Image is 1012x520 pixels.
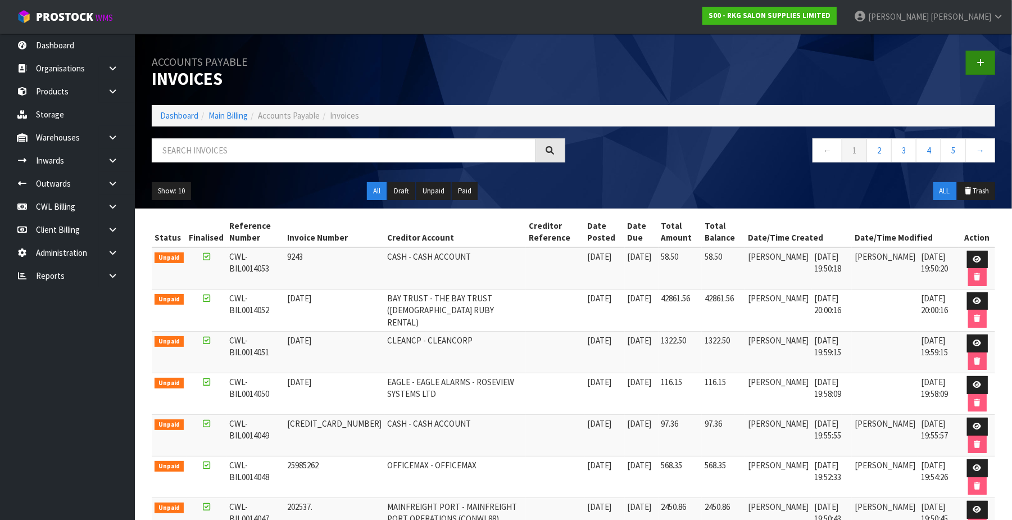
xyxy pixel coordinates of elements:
[921,460,948,482] span: [DATE] 19:54:26
[814,293,841,315] span: [DATE] 20:00:16
[287,251,303,262] span: 9243
[388,182,415,200] button: Draft
[705,418,722,429] span: 97.36
[748,418,809,429] span: [PERSON_NAME]
[661,418,679,429] span: 97.36
[152,55,248,69] small: Accounts Payable
[387,460,476,471] span: OFFICEMAX - OFFICEMAX
[705,377,726,387] span: 116.15
[587,251,611,262] span: [DATE]
[661,335,687,346] span: 1322.50
[152,182,191,200] button: Show: 10
[921,251,948,274] span: [DATE] 19:50:20
[387,377,514,399] span: EAGLE - EAGLE ALARMS - ROSEVIEW SYSTEMS LTD
[187,217,227,247] th: Finalised
[287,418,382,429] span: [CREDIT_CARD_NUMBER]
[957,182,995,200] button: Trash
[868,11,929,22] span: [PERSON_NAME]
[152,217,187,247] th: Status
[160,110,198,121] a: Dashboard
[526,217,584,247] th: Creditor Reference
[587,501,611,512] span: [DATE]
[155,336,184,347] span: Unpaid
[587,377,611,387] span: [DATE]
[17,10,31,24] img: cube-alt.png
[661,251,679,262] span: 58.50
[748,293,809,304] span: [PERSON_NAME]
[287,377,311,387] span: [DATE]
[705,251,722,262] span: 58.50
[748,251,809,262] span: [PERSON_NAME]
[628,377,652,387] span: [DATE]
[230,293,270,315] span: CWL-BIL0014052
[387,251,471,262] span: CASH - CASH ACCOUNT
[842,138,867,162] a: 1
[866,138,892,162] a: 2
[452,182,478,200] button: Paid
[855,251,915,262] span: [PERSON_NAME]
[814,460,841,482] span: [DATE] 19:52:33
[855,501,915,512] span: [PERSON_NAME]
[155,503,184,514] span: Unpaid
[155,461,184,472] span: Unpaid
[891,138,916,162] a: 3
[855,460,915,471] span: [PERSON_NAME]
[748,335,809,346] span: [PERSON_NAME]
[152,51,565,88] h1: Invoices
[155,294,184,305] span: Unpaid
[702,7,837,25] a: S00 - RKG SALON SUPPLIES LIMITED
[628,501,652,512] span: [DATE]
[661,377,683,387] span: 116.15
[628,335,652,346] span: [DATE]
[582,138,996,166] nav: Page navigation
[921,293,948,315] span: [DATE] 20:00:16
[814,377,841,399] span: [DATE] 19:58:09
[287,460,319,471] span: 25985262
[814,335,841,358] span: [DATE] 19:59:15
[230,418,270,441] span: CWL-BIL0014049
[330,110,359,121] span: Invoices
[387,418,471,429] span: CASH - CASH ACCOUNT
[941,138,966,162] a: 5
[813,138,842,162] a: ←
[661,460,683,471] span: 568.35
[155,252,184,264] span: Unpaid
[287,501,312,512] span: 202537.
[230,377,270,399] span: CWL-BIL0014050
[931,11,991,22] span: [PERSON_NAME]
[705,501,730,512] span: 2450.86
[702,217,745,247] th: Total Balance
[748,501,809,512] span: [PERSON_NAME]
[387,335,473,346] span: CLEANCP - CLEANCORP
[965,138,995,162] a: →
[661,501,687,512] span: 2450.86
[959,217,995,247] th: Action
[745,217,852,247] th: Date/Time Created
[748,460,809,471] span: [PERSON_NAME]
[258,110,320,121] span: Accounts Payable
[367,182,387,200] button: All
[814,418,841,441] span: [DATE] 19:55:55
[705,293,734,304] span: 42861.56
[230,460,270,482] span: CWL-BIL0014048
[661,293,691,304] span: 42861.56
[921,377,948,399] span: [DATE] 19:58:09
[284,217,384,247] th: Invoice Number
[628,293,652,304] span: [DATE]
[230,335,270,358] span: CWL-BIL0014051
[587,460,611,471] span: [DATE]
[628,418,652,429] span: [DATE]
[384,217,526,247] th: Creditor Account
[287,335,311,346] span: [DATE]
[625,217,659,247] th: Date Due
[587,293,611,304] span: [DATE]
[852,217,959,247] th: Date/Time Modified
[208,110,248,121] a: Main Billing
[709,11,831,20] strong: S00 - RKG SALON SUPPLIES LIMITED
[933,182,956,200] button: ALL
[705,335,730,346] span: 1322.50
[387,293,494,328] span: BAY TRUST - THE BAY TRUST ([DEMOGRAPHIC_DATA] RUBY RENTAL)
[659,217,702,247] th: Total Amount
[705,460,726,471] span: 568.35
[584,217,625,247] th: Date Posted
